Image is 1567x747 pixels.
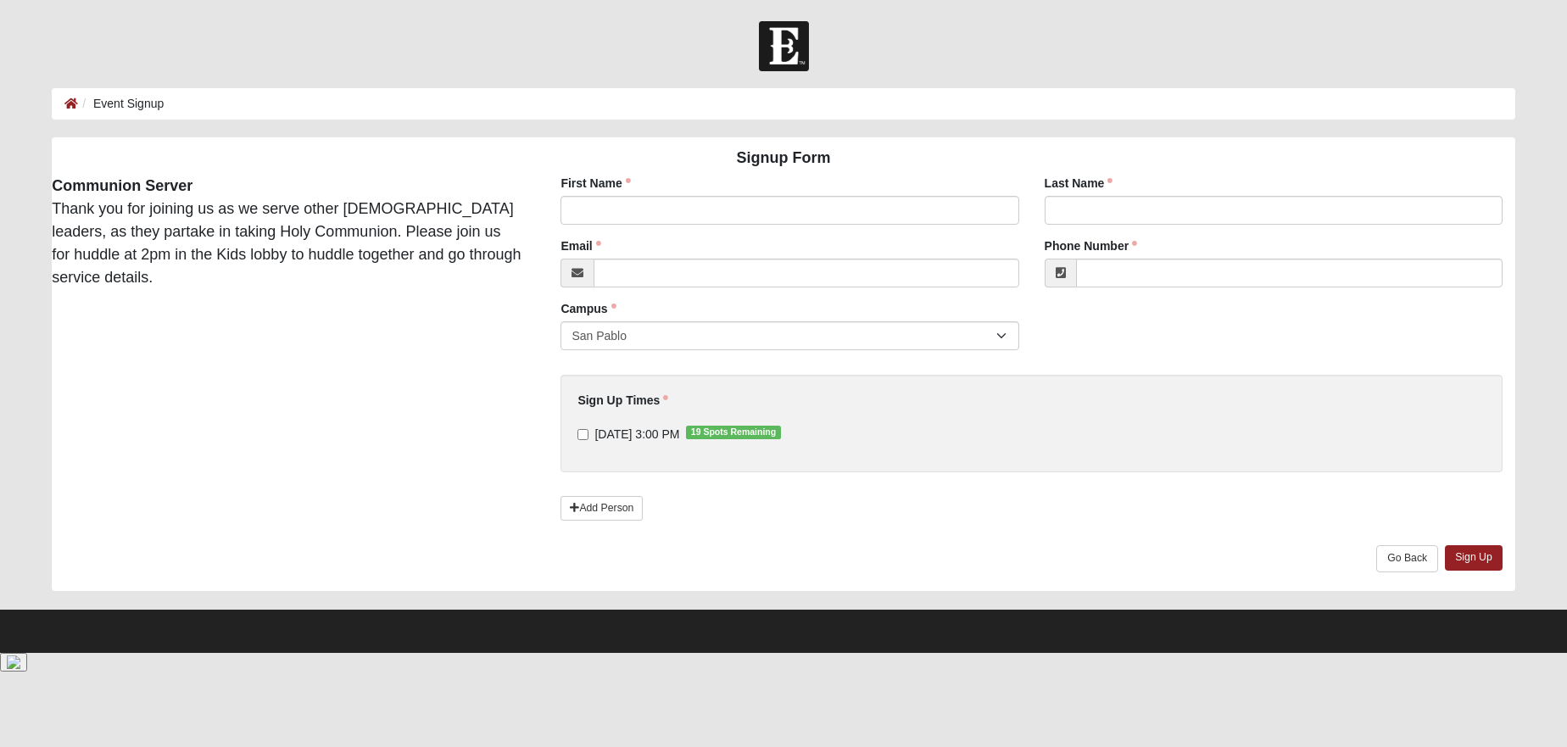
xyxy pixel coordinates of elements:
label: Email [560,237,600,254]
label: First Name [560,175,630,192]
a: Go Back [1376,545,1438,571]
li: Event Signup [78,95,164,113]
h4: Signup Form [52,149,1515,168]
label: Campus [560,300,616,317]
label: Sign Up Times [577,392,668,409]
a: Sign Up [1445,545,1503,570]
span: 19 Spots Remaining [686,426,782,439]
label: Last Name [1045,175,1113,192]
input: [DATE] 3:00 PM19 Spots Remaining [577,429,588,440]
label: Phone Number [1045,237,1138,254]
div: Thank you for joining us as we serve other [DEMOGRAPHIC_DATA] leaders, as they partake in taking ... [39,175,535,289]
span: [DATE] 3:00 PM [594,427,679,441]
a: Add Person [560,496,643,521]
img: Church of Eleven22 Logo [759,21,809,71]
strong: Communion Server [52,177,192,194]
